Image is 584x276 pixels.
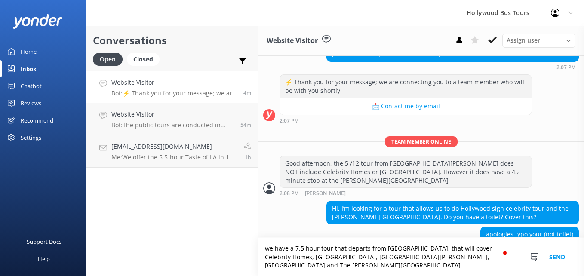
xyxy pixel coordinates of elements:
[127,54,164,64] a: Closed
[280,117,532,123] div: 02:07pm 11-Aug-2025 (UTC -07:00) America/Tijuana
[541,238,573,276] button: Send
[21,60,37,77] div: Inbox
[111,89,237,97] p: Bot: ⚡ Thank you for your message; we are connecting you to a team member who will be with you sh...
[280,156,532,187] div: Good afternoon, the 5 /12 tour from [GEOGRAPHIC_DATA][PERSON_NAME] does NOT include Celebrity Hom...
[280,118,299,123] strong: 2:07 PM
[21,129,41,146] div: Settings
[111,78,237,87] h4: Website Visitor
[326,64,579,70] div: 02:07pm 11-Aug-2025 (UTC -07:00) America/Tijuana
[86,71,258,103] a: Website VisitorBot:⚡ Thank you for your message; we are connecting you to a team member who will ...
[93,32,251,49] h2: Conversations
[240,121,251,129] span: 01:16pm 11-Aug-2025 (UTC -07:00) America/Tijuana
[507,36,540,45] span: Assign user
[502,34,575,47] div: Assign User
[21,77,42,95] div: Chatbot
[305,191,346,196] span: [PERSON_NAME]
[280,75,532,98] div: ⚡ Thank you for your message; we are connecting you to a team member who will be with you shortly.
[258,238,584,276] textarea: To enrich screen reader interactions, please activate Accessibility in Grammarly extension settings
[481,227,578,242] div: apologies typo your (not toilet)
[21,43,37,60] div: Home
[127,53,160,66] div: Closed
[86,135,258,168] a: [EMAIL_ADDRESS][DOMAIN_NAME]Me:We offer the 5.5-hour Taste of LA in 11 languages. Yes, there is a...
[111,110,234,119] h4: Website Visitor
[556,65,576,70] strong: 2:07 PM
[243,89,251,96] span: 02:07pm 11-Aug-2025 (UTC -07:00) America/Tijuana
[280,191,299,196] strong: 2:08 PM
[93,53,123,66] div: Open
[111,153,237,161] p: Me: We offer the 5.5-hour Taste of LA in 11 languages. Yes, there is an app. Upon checking in, we...
[280,190,532,196] div: 02:08pm 11-Aug-2025 (UTC -07:00) America/Tijuana
[267,35,318,46] h3: Website Visitor
[38,250,50,267] div: Help
[93,54,127,64] a: Open
[280,98,532,115] button: 📩 Contact me by email
[245,153,251,161] span: 12:55pm 11-Aug-2025 (UTC -07:00) America/Tijuana
[111,142,237,151] h4: [EMAIL_ADDRESS][DOMAIN_NAME]
[327,201,578,224] div: Hi, I’m looking for a tour that allows us to do Hollywood sign celebrity tour and the [PERSON_NAM...
[21,112,53,129] div: Recommend
[385,136,458,147] span: Team member online
[86,103,258,135] a: Website VisitorBot:The public tours are conducted in English. However, the 5.5-hour tour departin...
[111,121,234,129] p: Bot: The public tours are conducted in English. However, the 5.5-hour tour departing from [GEOGRA...
[13,14,62,28] img: yonder-white-logo.png
[27,233,61,250] div: Support Docs
[21,95,41,112] div: Reviews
